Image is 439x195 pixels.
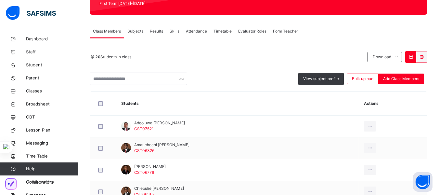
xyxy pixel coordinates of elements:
[127,28,143,34] span: Subjects
[26,114,78,120] span: CBT
[373,54,391,60] span: Download
[359,92,427,116] th: Actions
[383,76,419,82] span: Add Class Members
[134,120,185,126] span: Adeoluwa [PERSON_NAME]
[99,1,193,7] span: First Term [DATE]-[DATE]
[26,75,78,81] span: Parent
[413,172,433,192] button: Open asap
[26,127,78,133] span: Lesson Plan
[93,28,121,34] span: Class Members
[26,166,78,172] span: Help
[213,28,232,34] span: Timetable
[6,6,56,20] img: safsims
[134,148,154,153] span: CST06326
[95,54,100,59] b: 20
[26,88,78,94] span: Classes
[116,92,359,116] th: Students
[273,28,298,34] span: Form Teacher
[26,49,78,55] span: Staff
[134,186,184,191] span: Chiebulie [PERSON_NAME]
[26,101,78,107] span: Broadsheet
[134,142,189,148] span: Amauchechi [PERSON_NAME]
[134,170,154,175] span: CST06776
[26,179,78,185] span: Configuration
[26,153,78,160] span: Time Table
[26,36,78,42] span: Dashboard
[134,126,154,131] span: CST07521
[238,28,266,34] span: Evaluator Roles
[26,140,78,146] span: Messaging
[150,28,163,34] span: Results
[26,62,78,68] span: Student
[303,76,339,82] span: View subject profile
[170,28,179,34] span: Skills
[134,164,166,170] span: [PERSON_NAME]
[95,54,131,60] span: Students in class
[186,28,207,34] span: Attendance
[352,76,373,82] span: Bulk upload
